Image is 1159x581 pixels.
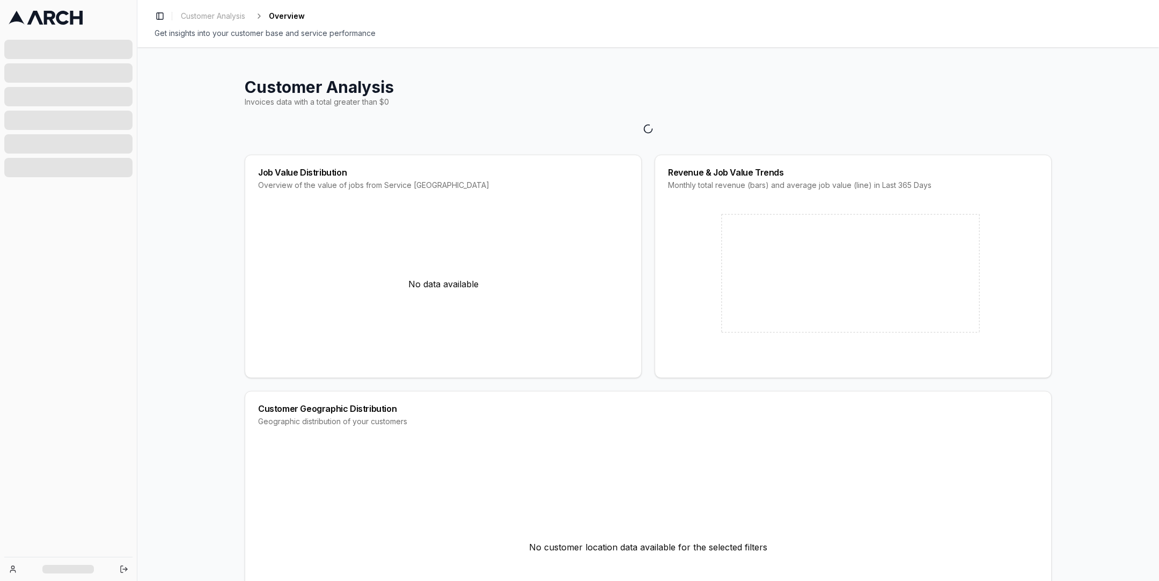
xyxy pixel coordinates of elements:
[245,97,1052,107] div: Invoices data with a total greater than $0
[177,9,250,24] a: Customer Analysis
[668,168,1038,177] div: Revenue & Job Value Trends
[245,77,1052,97] h1: Customer Analysis
[177,9,305,24] nav: breadcrumb
[116,562,131,577] button: Log out
[258,416,1038,427] div: Geographic distribution of your customers
[258,204,628,365] div: No data available
[269,11,305,21] span: Overview
[668,180,1038,191] div: Monthly total revenue (bars) and average job value (line) in Last 365 Days
[258,404,1038,413] div: Customer Geographic Distribution
[181,11,245,21] span: Customer Analysis
[155,28,1142,39] div: Get insights into your customer base and service performance
[258,180,628,191] div: Overview of the value of jobs from Service [GEOGRAPHIC_DATA]
[258,168,628,177] div: Job Value Distribution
